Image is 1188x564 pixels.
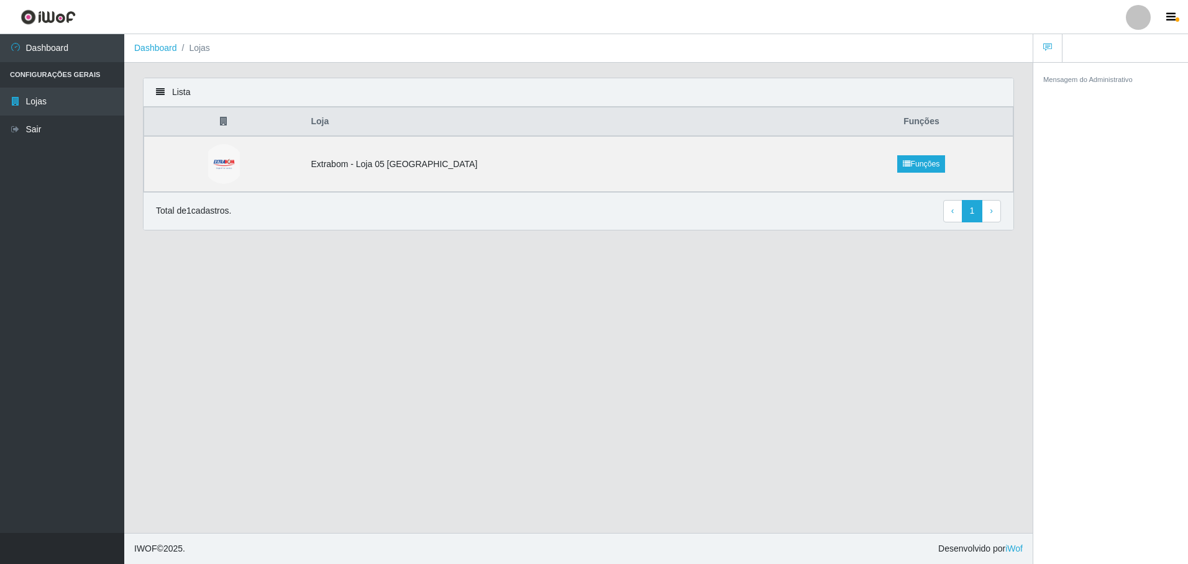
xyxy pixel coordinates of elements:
[982,200,1001,222] a: Next
[208,144,240,184] img: Extrabom - Loja 05 Jardim Camburi
[134,542,185,555] span: © 2025 .
[951,206,954,216] span: ‹
[177,42,210,55] li: Lojas
[830,107,1013,137] th: Funções
[156,204,231,217] p: Total de 1 cadastros.
[897,155,945,173] a: Funções
[943,200,1001,222] nav: pagination
[134,43,177,53] a: Dashboard
[303,107,829,137] th: Loja
[144,78,1013,107] div: Lista
[938,542,1023,555] span: Desenvolvido por
[962,200,983,222] a: 1
[303,136,829,192] td: Extrabom - Loja 05 [GEOGRAPHIC_DATA]
[1043,76,1133,83] small: Mensagem do Administrativo
[1005,544,1023,553] a: iWof
[134,544,157,553] span: IWOF
[124,34,1033,63] nav: breadcrumb
[990,206,993,216] span: ›
[943,200,962,222] a: Previous
[21,9,76,25] img: CoreUI Logo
